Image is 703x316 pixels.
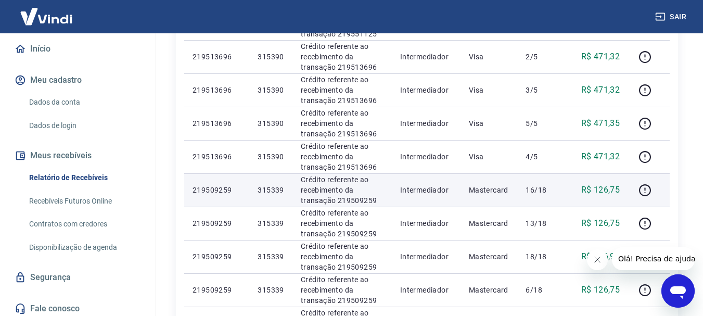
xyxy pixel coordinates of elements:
[469,85,509,95] p: Visa
[469,251,509,262] p: Mastercard
[301,274,384,306] p: Crédito referente ao recebimento da transação 219509259
[469,52,509,62] p: Visa
[193,52,241,62] p: 219513696
[400,151,452,162] p: Intermediador
[25,213,143,235] a: Contratos com credores
[258,285,284,295] p: 315339
[526,285,556,295] p: 6/18
[400,118,452,129] p: Intermediador
[25,167,143,188] a: Relatório de Recebíveis
[6,7,87,16] span: Olá! Precisa de ajuda?
[25,115,143,136] a: Dados de login
[526,218,556,229] p: 13/18
[301,41,384,72] p: Crédito referente ao recebimento da transação 219513696
[301,241,384,272] p: Crédito referente ao recebimento da transação 219509259
[469,218,509,229] p: Mastercard
[653,7,691,27] button: Sair
[25,237,143,258] a: Disponibilização de agenda
[193,185,241,195] p: 219509259
[661,274,695,308] iframe: Botão para abrir a janela de mensagens
[25,191,143,212] a: Recebíveis Futuros Online
[469,285,509,295] p: Mastercard
[526,185,556,195] p: 16/18
[581,250,620,263] p: R$ 126,92
[193,218,241,229] p: 219509259
[400,52,452,62] p: Intermediador
[301,74,384,106] p: Crédito referente ao recebimento da transação 219513696
[193,151,241,162] p: 219513696
[12,1,80,32] img: Vindi
[12,266,143,289] a: Segurança
[193,85,241,95] p: 219513696
[400,185,452,195] p: Intermediador
[258,118,284,129] p: 315390
[526,118,556,129] p: 5/5
[526,85,556,95] p: 3/5
[258,185,284,195] p: 315339
[400,85,452,95] p: Intermediador
[258,251,284,262] p: 315339
[258,218,284,229] p: 315339
[469,151,509,162] p: Visa
[581,184,620,196] p: R$ 126,75
[469,118,509,129] p: Visa
[258,151,284,162] p: 315390
[526,52,556,62] p: 2/5
[581,84,620,96] p: R$ 471,32
[301,141,384,172] p: Crédito referente ao recebimento da transação 219513696
[12,144,143,167] button: Meus recebíveis
[12,69,143,92] button: Meu cadastro
[587,249,608,270] iframe: Fechar mensagem
[581,150,620,163] p: R$ 471,32
[526,151,556,162] p: 4/5
[301,208,384,239] p: Crédito referente ao recebimento da transação 219509259
[400,285,452,295] p: Intermediador
[612,247,695,270] iframe: Mensagem da empresa
[301,174,384,206] p: Crédito referente ao recebimento da transação 219509259
[193,285,241,295] p: 219509259
[526,251,556,262] p: 18/18
[258,85,284,95] p: 315390
[581,117,620,130] p: R$ 471,35
[400,218,452,229] p: Intermediador
[581,50,620,63] p: R$ 471,32
[258,52,284,62] p: 315390
[581,284,620,296] p: R$ 126,75
[193,118,241,129] p: 219513696
[193,251,241,262] p: 219509259
[581,217,620,230] p: R$ 126,75
[301,108,384,139] p: Crédito referente ao recebimento da transação 219513696
[400,251,452,262] p: Intermediador
[469,185,509,195] p: Mastercard
[25,92,143,113] a: Dados da conta
[12,37,143,60] a: Início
